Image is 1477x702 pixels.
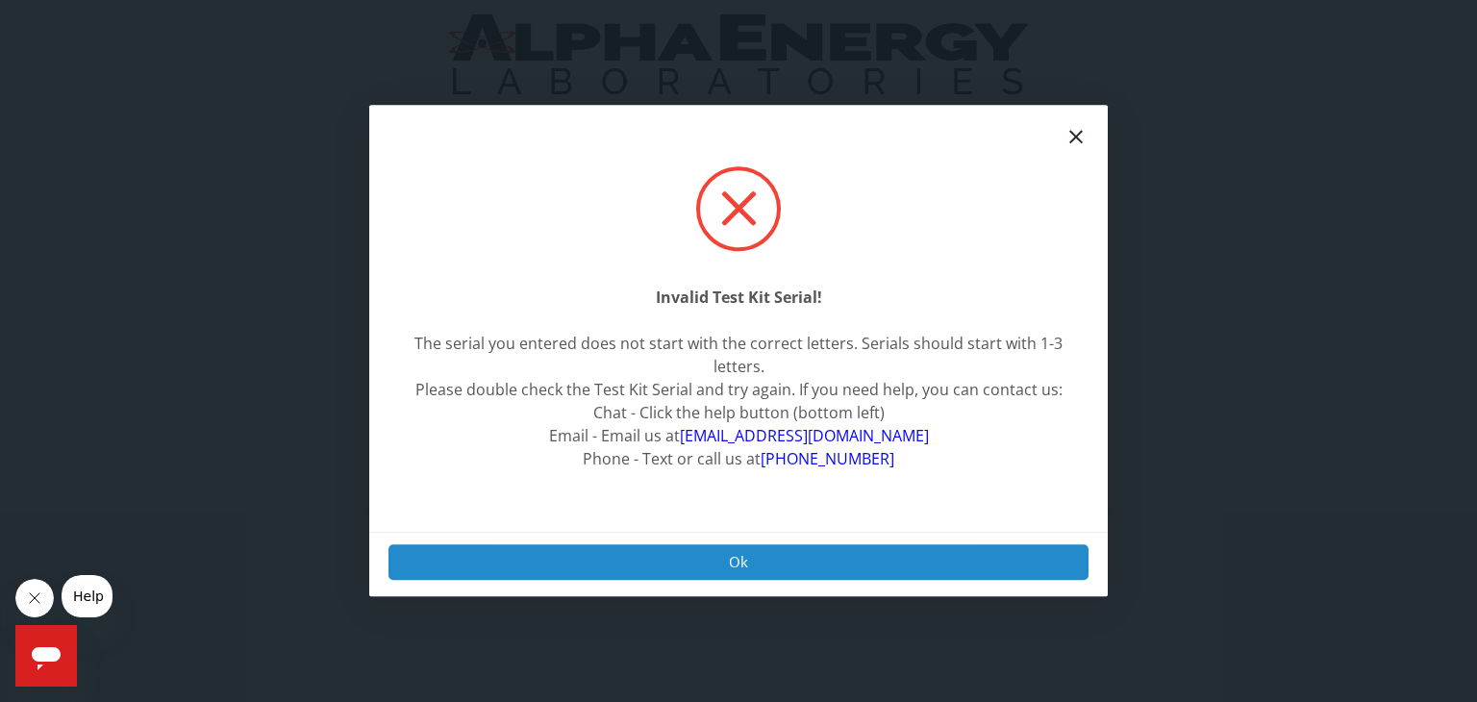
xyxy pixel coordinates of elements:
[656,287,822,308] strong: Invalid Test Kit Serial!
[549,402,929,469] span: Chat - Click the help button (bottom left) Email - Email us at Phone - Text or call us at
[62,575,113,617] iframe: Message from company
[400,332,1077,378] div: The serial you entered does not start with the correct letters. Serials should start with 1-3 let...
[680,425,929,446] a: [EMAIL_ADDRESS][DOMAIN_NAME]
[761,448,894,469] a: [PHONE_NUMBER]
[400,378,1077,401] div: Please double check the Test Kit Serial and try again. If you need help, you can contact us:
[15,625,77,687] iframe: Button to launch messaging window
[15,579,54,617] iframe: Close message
